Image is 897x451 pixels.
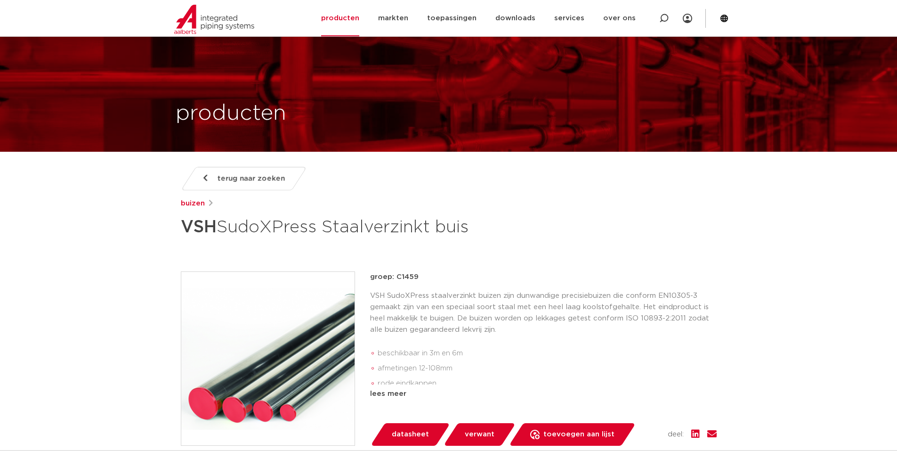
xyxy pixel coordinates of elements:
[370,271,717,283] p: groep: C1459
[181,213,534,241] h1: SudoXPress Staalverzinkt buis
[180,167,307,190] a: terug naar zoeken
[378,346,717,361] li: beschikbaar in 3m en 6m
[443,423,516,446] a: verwant
[370,388,717,400] div: lees meer
[181,198,205,209] a: buizen
[378,376,717,391] li: rode eindkappen
[378,361,717,376] li: afmetingen 12-108mm
[176,98,286,129] h1: producten
[370,290,717,336] p: VSH SudoXPress staalverzinkt buizen zijn dunwandige precisiebuizen die conform EN10305-3 gemaakt ...
[465,427,494,442] span: verwant
[668,429,684,440] span: deel:
[392,427,429,442] span: datasheet
[181,219,217,236] strong: VSH
[218,171,285,186] span: terug naar zoeken
[543,427,614,442] span: toevoegen aan lijst
[181,272,355,445] img: Product Image for VSH SudoXPress Staalverzinkt buis
[370,423,450,446] a: datasheet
